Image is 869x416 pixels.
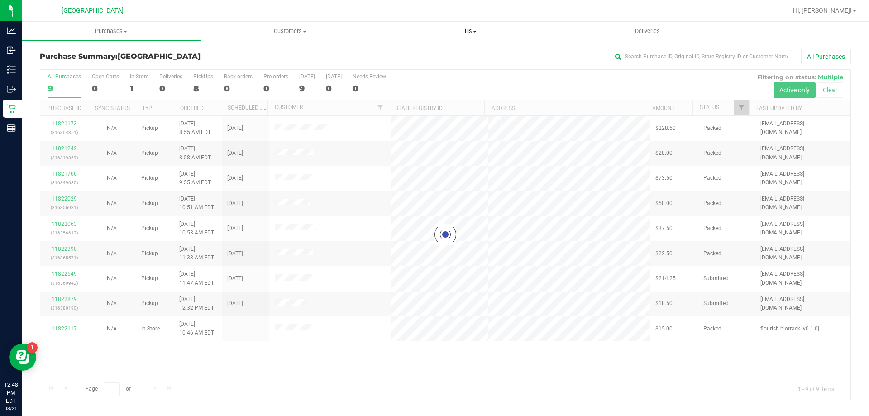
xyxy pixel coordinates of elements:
a: Tills [379,22,558,41]
inline-svg: Outbound [7,85,16,94]
inline-svg: Reports [7,124,16,133]
inline-svg: Inbound [7,46,16,55]
input: Search Purchase ID, Original ID, State Registry ID or Customer Name... [611,50,792,63]
inline-svg: Retail [7,104,16,113]
p: 12:48 PM EDT [4,381,18,405]
inline-svg: Analytics [7,26,16,35]
iframe: Resource center unread badge [27,342,38,353]
h3: Purchase Summary: [40,53,310,61]
button: All Purchases [801,49,851,64]
a: Customers [201,22,379,41]
span: Hi, [PERSON_NAME]! [793,7,852,14]
p: 08/21 [4,405,18,412]
span: [GEOGRAPHIC_DATA] [118,52,201,61]
span: Tills [380,27,558,35]
span: Deliveries [623,27,672,35]
a: Purchases [22,22,201,41]
span: Purchases [22,27,201,35]
inline-svg: Inventory [7,65,16,74]
a: Deliveries [558,22,737,41]
span: Customers [201,27,379,35]
iframe: Resource center [9,344,36,371]
span: [GEOGRAPHIC_DATA] [62,7,124,14]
